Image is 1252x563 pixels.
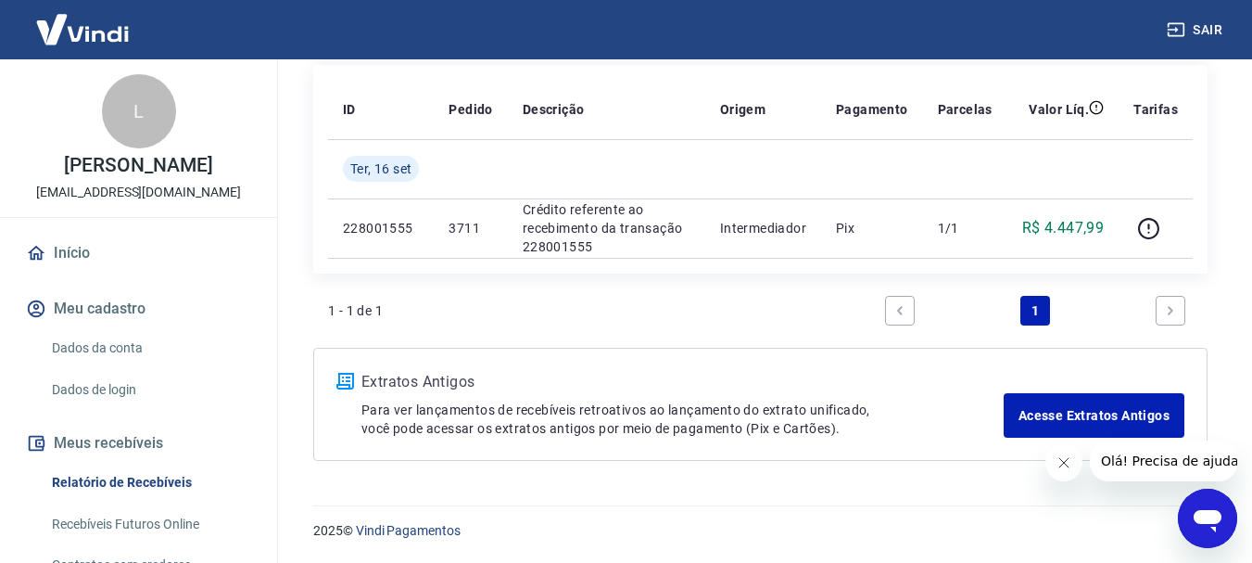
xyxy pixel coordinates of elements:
[64,156,212,175] p: [PERSON_NAME]
[523,100,585,119] p: Descrição
[36,183,241,202] p: [EMAIL_ADDRESS][DOMAIN_NAME]
[1029,100,1089,119] p: Valor Líq.
[1022,217,1104,239] p: R$ 4.447,99
[1004,393,1184,438] a: Acesse Extratos Antigos
[361,401,1004,438] p: Para ver lançamentos de recebíveis retroativos ao lançamento do extrato unificado, você pode aces...
[343,219,419,237] p: 228001555
[22,1,143,58] img: Vindi
[938,100,993,119] p: Parcelas
[350,160,411,178] span: Ter, 16 set
[836,219,908,237] p: Pix
[11,13,156,28] span: Olá! Precisa de ajuda?
[336,373,354,390] img: ícone
[449,219,492,237] p: 3711
[878,288,1193,333] ul: Pagination
[1020,296,1050,326] a: Page 1 is your current page
[1133,100,1178,119] p: Tarifas
[885,296,915,326] a: Previous page
[22,233,255,274] a: Início
[44,329,255,367] a: Dados da conta
[1090,441,1237,481] iframe: Mensagem da empresa
[44,371,255,409] a: Dados de login
[1163,13,1230,47] button: Sair
[720,100,765,119] p: Origem
[44,464,255,502] a: Relatório de Recebíveis
[356,523,461,538] a: Vindi Pagamentos
[102,74,176,148] div: L
[44,505,255,544] a: Recebíveis Futuros Online
[22,423,255,464] button: Meus recebíveis
[1156,296,1185,326] a: Next page
[523,200,690,256] p: Crédito referente ao recebimento da transação 228001555
[343,100,356,119] p: ID
[1045,444,1082,481] iframe: Fechar mensagem
[836,100,908,119] p: Pagamento
[313,521,1208,541] p: 2025 ©
[1178,489,1237,548] iframe: Botão para abrir a janela de mensagens
[449,100,492,119] p: Pedido
[938,219,993,237] p: 1/1
[328,301,383,320] p: 1 - 1 de 1
[361,371,1004,393] p: Extratos Antigos
[22,288,255,329] button: Meu cadastro
[720,219,806,237] p: Intermediador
